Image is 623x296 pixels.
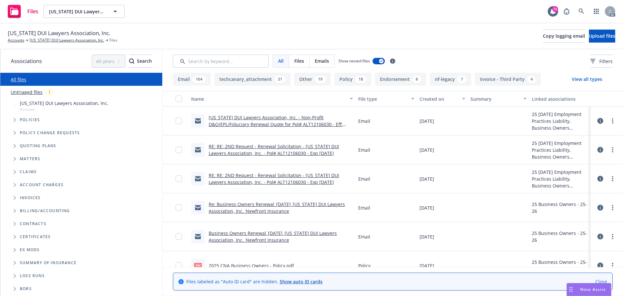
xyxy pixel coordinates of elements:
[27,9,38,14] span: Files
[543,30,585,43] button: Copy logging email
[609,117,617,125] a: more
[475,73,541,86] button: Invoice - Third Party
[20,118,40,122] span: Policies
[412,76,421,83] div: 8
[176,118,182,124] input: Toggle Row Selected
[595,278,607,285] a: Close
[20,100,108,107] span: [US_STATE] DUI Lawyers Association, Inc.
[11,76,26,83] a: All files
[417,91,468,107] button: Created on
[532,230,588,243] div: 25 Business Owners - 25-26
[214,73,290,86] button: techcanary_attachment
[458,76,466,83] div: 7
[609,262,617,269] a: more
[20,209,70,213] span: Billing/Accounting
[20,274,45,278] span: Loss Runs
[580,287,606,292] span: Nova Assist
[294,73,331,86] button: Other
[20,157,40,161] span: Matters
[5,2,41,20] a: Files
[8,29,110,37] span: [US_STATE] DUI Lawyers Association, Inc.
[129,55,152,68] button: SearchSearch
[49,8,105,15] span: [US_STATE] DUI Lawyers Association, Inc.
[420,118,434,124] span: [DATE]
[589,30,615,43] button: Upload files
[20,235,51,239] span: Certificates
[420,175,434,182] span: [DATE]
[560,5,573,18] a: Report a Bug
[176,175,182,182] input: Toggle Row Selected
[20,183,64,187] span: Account charges
[173,55,269,68] input: Search by keyword...
[192,76,206,83] div: 164
[294,58,304,64] span: Files
[209,230,337,243] a: Business Owners Renewal_[DATE]_[US_STATE] DUI Lawyers Association, Inc._Newfront Insurance
[609,146,617,154] a: more
[358,233,370,240] span: Email
[186,278,323,285] span: Files labeled as "Auto ID card" are hidden.
[532,111,588,131] div: 25 [DATE] Employment Practices Liability, Business Owners Renewal
[561,73,613,86] button: View all types
[20,107,108,112] span: Account
[45,88,54,96] div: 1
[356,91,417,107] button: File type
[358,175,370,182] span: Email
[315,76,326,83] div: 19
[275,76,286,83] div: 31
[20,131,80,135] span: Policy change requests
[11,89,43,96] a: Untriaged files
[590,55,613,68] button: Filters
[375,73,426,86] button: Endorsement
[532,259,588,272] div: 25 Business Owners - 25-26
[358,118,370,124] span: Email
[11,57,42,65] span: Associations
[194,263,202,268] span: pdf
[20,287,32,291] span: BORs
[176,233,182,240] input: Toggle Row Selected
[209,201,345,214] a: Re: Business Owners Renewal_[DATE]_[US_STATE] DUI Lawyers Association, Inc._Newfront Insurance
[527,76,536,83] div: 4
[609,175,617,183] a: more
[20,170,37,174] span: Claims
[173,73,211,86] button: Email
[176,262,182,269] input: Toggle Row Selected
[532,201,588,214] div: 25 Business Owners - 25-26
[609,233,617,240] a: more
[176,147,182,153] input: Toggle Row Selected
[420,204,434,211] span: [DATE]
[358,147,370,153] span: Email
[468,91,529,107] button: Summary
[420,262,434,269] span: [DATE]
[209,143,339,156] a: RE: RE: 2ND Request - Renewal Solicitation - [US_STATE] DUI Lawyers Association, Inc. - Pol# ALT1...
[529,91,591,107] button: Linked associations
[335,73,371,86] button: Policy
[176,204,182,211] input: Toggle Row Selected
[209,172,339,185] a: RE: RE: 2ND Request - Renewal Solicitation - [US_STATE] DUI Lawyers Association, Inc. - Pol# ALT1...
[420,96,458,102] div: Created on
[470,96,519,102] div: Summary
[30,37,104,43] a: [US_STATE] DUI Lawyers Association, Inc.
[567,283,611,296] button: Nova Assist
[189,91,356,107] button: Name
[280,278,323,285] a: Show auto ID cards
[358,262,371,269] span: Policy
[20,261,77,265] span: Summary of insurance
[532,96,588,102] div: Linked associations
[20,196,41,200] span: Invoices
[191,96,346,102] div: Name
[575,5,588,18] a: Search
[109,37,117,43] span: Files
[589,33,615,39] span: Upload files
[20,222,46,226] span: Contracts
[355,76,366,83] div: 18
[590,5,603,18] a: Switch app
[209,263,294,269] a: 2025 CNA Business Owners - Policy.pdf
[0,98,162,204] div: Tree Example
[43,5,125,18] button: [US_STATE] DUI Lawyers Association, Inc.
[176,96,182,102] input: Select all
[129,55,152,67] div: Search
[532,169,588,189] div: 25 [DATE] Employment Practices Liability, Business Owners Renewal
[8,37,24,43] a: Accounts
[420,147,434,153] span: [DATE]
[599,58,613,65] span: Filters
